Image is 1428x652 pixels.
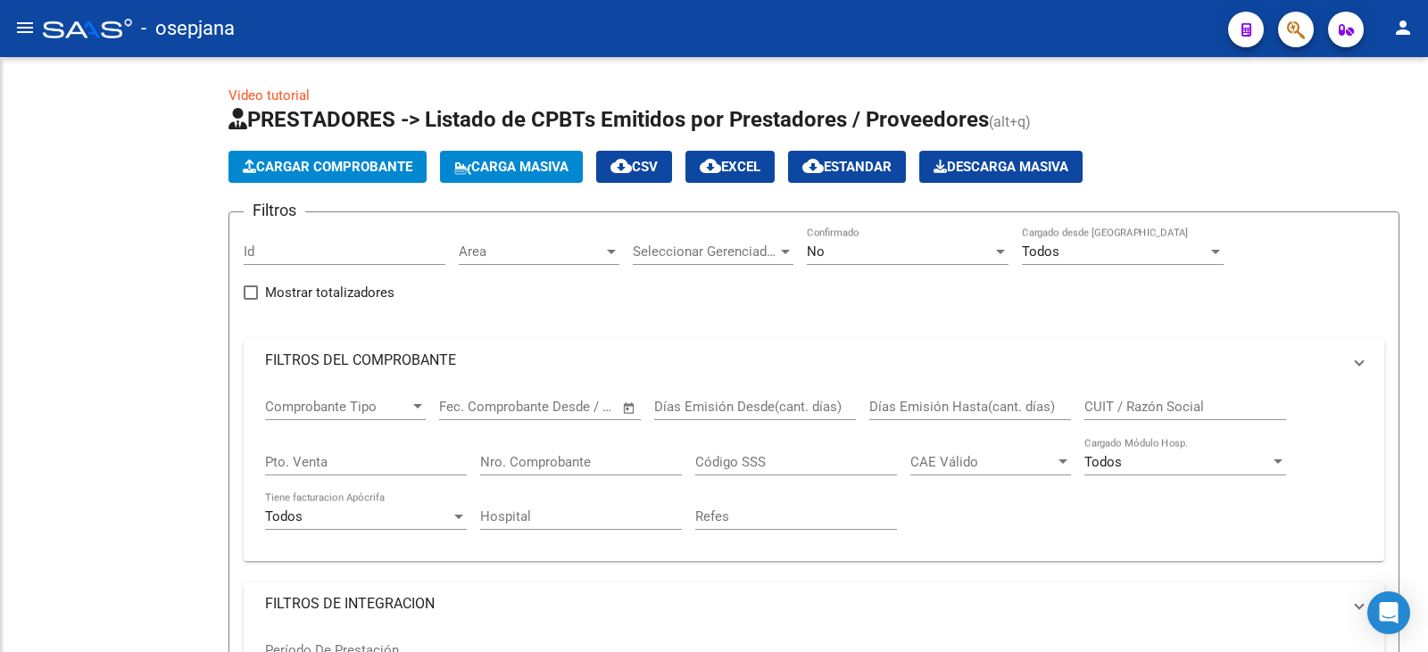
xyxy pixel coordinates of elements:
app-download-masive: Descarga masiva de comprobantes (adjuntos) [919,151,1083,183]
button: Cargar Comprobante [228,151,427,183]
button: CSV [596,151,672,183]
span: - osepjana [141,9,235,48]
button: Carga Masiva [440,151,583,183]
mat-panel-title: FILTROS DE INTEGRACION [265,594,1341,614]
span: CSV [610,159,658,175]
span: EXCEL [700,159,760,175]
mat-expansion-panel-header: FILTROS DEL COMPROBANTE [244,339,1384,382]
span: Comprobante Tipo [265,399,410,415]
mat-icon: cloud_download [802,155,824,177]
span: Area [459,243,603,260]
a: Video tutorial [228,87,310,103]
button: EXCEL [685,151,775,183]
span: Seleccionar Gerenciador [633,243,777,260]
div: FILTROS DEL COMPROBANTE [244,382,1384,561]
span: PRESTADORES -> Listado de CPBTs Emitidos por Prestadores / Proveedores [228,107,989,132]
span: (alt+q) [989,113,1031,130]
mat-panel-title: FILTROS DEL COMPROBANTE [265,351,1341,370]
span: Mostrar totalizadores [265,282,394,303]
button: Descarga Masiva [919,151,1083,183]
mat-icon: cloud_download [610,155,632,177]
mat-expansion-panel-header: FILTROS DE INTEGRACION [244,582,1384,625]
span: Cargar Comprobante [243,159,412,175]
mat-icon: cloud_download [700,155,721,177]
span: No [807,243,825,260]
mat-icon: person [1392,17,1414,38]
input: End date [513,399,600,415]
mat-icon: menu [14,17,36,38]
span: Carga Masiva [454,159,569,175]
span: CAE Válido [910,454,1055,470]
span: Todos [1084,454,1122,470]
input: Start date [439,399,497,415]
div: Open Intercom Messenger [1367,591,1410,634]
span: Estandar [802,159,892,175]
button: Estandar [788,151,906,183]
h3: Filtros [244,198,305,223]
span: Descarga Masiva [934,159,1068,175]
span: Todos [1022,243,1059,260]
button: Open calendar [619,398,640,418]
span: Todos [265,508,303,524]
